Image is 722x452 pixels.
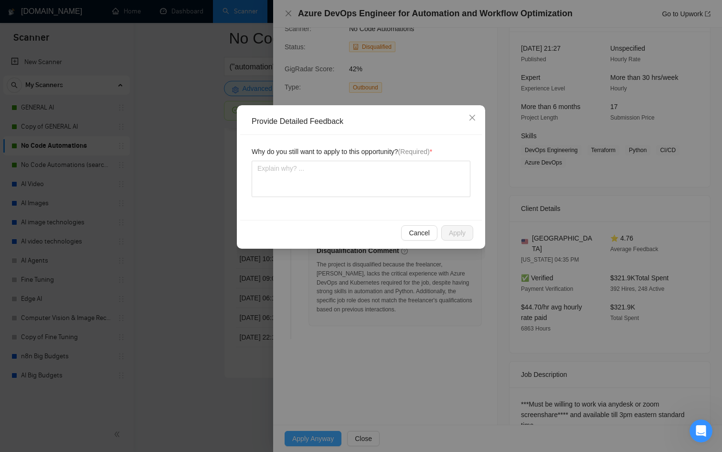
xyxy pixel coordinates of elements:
button: Cancel [401,225,437,241]
button: Close [459,105,485,131]
iframe: Intercom live chat [690,419,712,442]
span: (Required) [398,148,430,155]
span: Why do you still want to apply to this opportunity? [252,146,432,157]
button: Apply [441,225,473,241]
span: close [468,114,476,121]
div: Provide Detailed Feedback [252,116,477,127]
span: Cancel [409,228,430,238]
